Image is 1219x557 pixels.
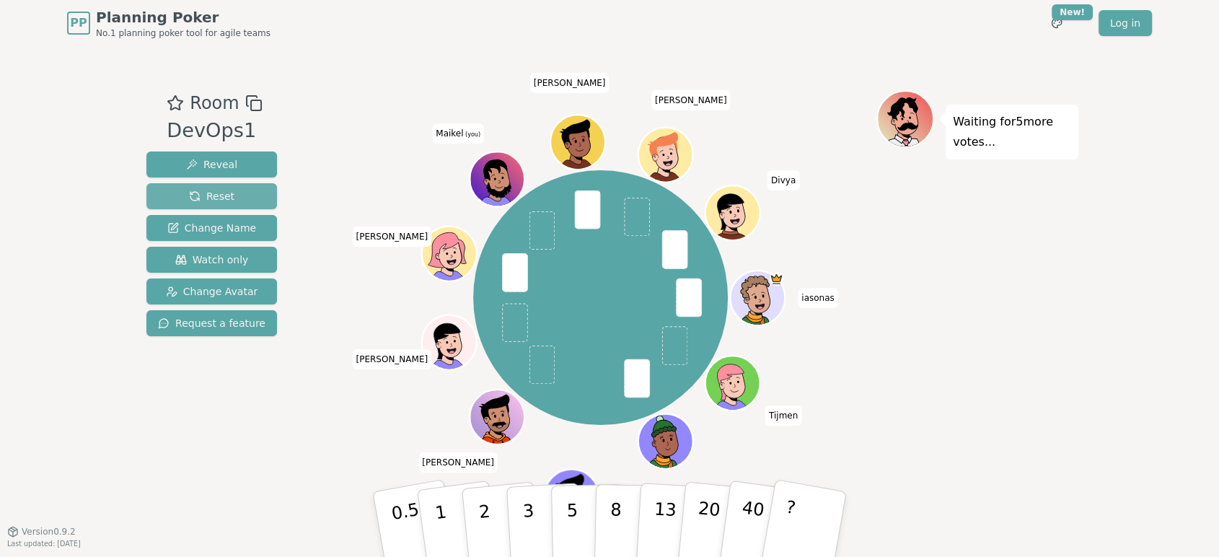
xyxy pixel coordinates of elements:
[146,152,277,177] button: Reveal
[765,405,801,426] span: Click to change your name
[96,27,270,39] span: No.1 planning poker tool for agile teams
[158,316,265,330] span: Request a feature
[146,215,277,241] button: Change Name
[167,116,262,146] div: DevOps1
[146,278,277,304] button: Change Avatar
[96,7,270,27] span: Planning Poker
[432,123,484,144] span: Click to change your name
[7,540,81,548] span: Last updated: [DATE]
[418,452,498,472] span: Click to change your name
[352,227,431,247] span: Click to change your name
[472,153,523,204] button: Click to change your avatar
[767,170,799,190] span: Click to change your name
[22,526,76,538] span: Version 0.9.2
[167,90,184,116] button: Add as favourite
[166,284,258,299] span: Change Avatar
[953,112,1071,152] p: Waiting for 5 more votes...
[190,90,239,116] span: Room
[770,272,783,286] span: iasonas is the host
[146,247,277,273] button: Watch only
[352,348,431,369] span: Click to change your name
[146,310,277,336] button: Request a feature
[1099,10,1152,36] a: Log in
[651,89,731,110] span: Click to change your name
[1044,10,1070,36] button: New!
[1052,4,1093,20] div: New!
[463,131,480,138] span: (you)
[67,7,270,39] a: PPPlanning PokerNo.1 planning poker tool for agile teams
[186,157,237,172] span: Reveal
[530,72,609,92] span: Click to change your name
[798,288,838,308] span: Click to change your name
[70,14,87,32] span: PP
[175,253,249,267] span: Watch only
[7,526,76,538] button: Version0.9.2
[146,183,277,209] button: Reset
[189,189,234,203] span: Reset
[167,221,256,235] span: Change Name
